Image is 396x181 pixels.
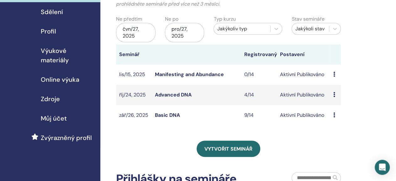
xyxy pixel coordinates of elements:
td: 9/14 [241,105,277,126]
span: Zvýrazněný profil [41,133,92,142]
span: Online výuka [41,75,79,84]
div: čvn/27, 2025 [116,23,156,42]
label: Typ kurzu [214,15,235,23]
div: Open Intercom Messenger [375,160,390,175]
th: Seminář [116,44,152,65]
span: Profil [41,27,56,36]
div: Jakýkoli stav [295,25,326,33]
td: říj/24, 2025 [116,85,152,105]
td: Aktivní Publikováno [277,85,330,105]
label: Ne předtím [116,15,142,23]
label: Ne po [165,15,178,23]
td: 4/14 [241,85,277,105]
span: Sdělení [41,7,63,17]
td: 0/14 [241,65,277,85]
th: Postavení [277,44,330,65]
td: Aktivní Publikováno [277,65,330,85]
a: Basic DNA [155,112,180,118]
a: Advanced DNA [155,91,192,98]
a: Manifesting and Abundance [155,71,224,78]
div: pro/27, 2025 [165,23,204,42]
a: Vytvořit seminář [197,141,260,157]
label: Stav semináře [292,15,324,23]
td: lis/15, 2025 [116,65,152,85]
span: Můj účet [41,114,67,123]
th: Registrovaný [241,44,277,65]
td: Aktivní Publikováno [277,105,330,126]
span: Výukové materiály [41,46,95,65]
span: Zdroje [41,94,60,104]
div: Jakýkoliv typ [217,25,267,33]
td: zář/26, 2025 [116,105,152,126]
span: Vytvořit seminář [204,146,252,152]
